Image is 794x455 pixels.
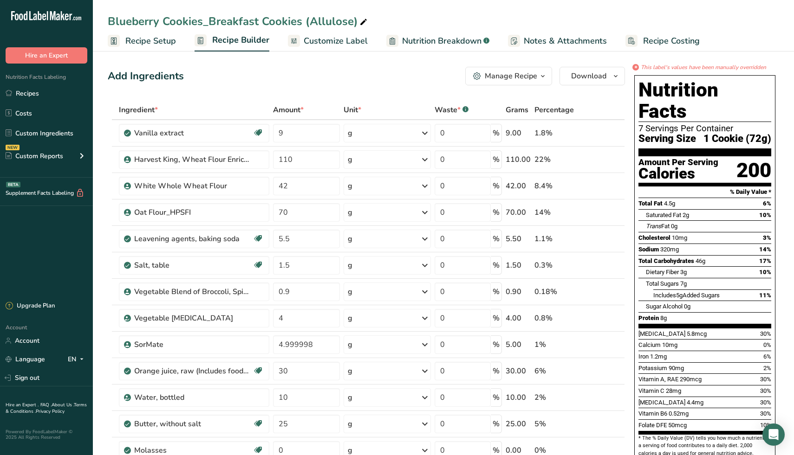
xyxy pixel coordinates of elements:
[534,207,581,218] div: 14%
[6,351,45,367] a: Language
[108,31,176,51] a: Recipe Setup
[534,339,581,350] div: 1%
[344,104,361,115] span: Unit
[134,286,250,297] div: Vegetable Blend of Broccoli, Spinach, Sweet Potato, Orange, Pumpkin, Maitake Mushroom, Papaya
[638,79,771,122] h1: Nutrition Facts
[646,280,679,287] span: Total Sugars
[506,154,531,165] div: 110.00
[534,365,581,377] div: 6%
[6,182,20,187] div: BETA
[386,31,489,51] a: Nutrition Breakdown
[676,292,683,299] span: 5g
[760,410,771,417] span: 30%
[534,260,581,271] div: 0.3%
[680,376,702,383] span: 290mcg
[506,286,531,297] div: 0.90
[643,35,700,47] span: Recipe Costing
[650,353,667,360] span: 1.2mg
[36,408,65,415] a: Privacy Policy
[760,376,771,383] span: 30%
[348,207,352,218] div: g
[534,286,581,297] div: 0.18%
[684,303,690,310] span: 0g
[763,200,771,207] span: 6%
[348,339,352,350] div: g
[134,339,250,350] div: SorMate
[759,269,771,276] span: 10%
[763,353,771,360] span: 6%
[638,234,670,241] span: Cholesterol
[508,31,607,51] a: Notes & Attachments
[348,260,352,271] div: g
[465,67,552,85] button: Manage Recipe
[125,35,176,47] span: Recipe Setup
[402,35,482,47] span: Nutrition Breakdown
[646,223,661,230] i: Trans
[638,410,667,417] span: Vitamin B6
[759,211,771,218] span: 10%
[641,63,766,71] i: This label's values have been manually overridden
[134,260,250,271] div: Salt, table
[759,246,771,253] span: 14%
[638,167,718,180] div: Calories
[668,422,687,429] span: 50mcg
[638,376,678,383] span: Vitamin A, RAE
[119,104,158,115] span: Ingredient
[687,330,707,337] span: 5.8mcg
[638,330,685,337] span: [MEDICAL_DATA]
[760,330,771,337] span: 30%
[534,418,581,429] div: 5%
[195,30,269,52] a: Recipe Builder
[68,354,87,365] div: EN
[524,35,607,47] span: Notes & Attachments
[6,145,20,150] div: NEW
[638,365,667,372] span: Potassium
[680,269,687,276] span: 3g
[134,180,250,192] div: White Whole Wheat Flour
[506,339,531,350] div: 5.00
[348,365,352,377] div: g
[348,313,352,324] div: g
[646,223,670,230] span: Fat
[134,313,250,324] div: Vegetable [MEDICAL_DATA]
[273,104,304,115] span: Amount
[6,47,87,64] button: Hire an Expert
[760,399,771,406] span: 30%
[653,292,720,299] span: Includes Added Sugars
[108,13,369,30] div: Blueberry Cookies_Breakfast Cookies (Allulose)
[6,402,39,408] a: Hire an Expert .
[288,31,368,51] a: Customize Label
[6,151,63,161] div: Custom Reports
[669,410,689,417] span: 0.52mg
[348,418,352,429] div: g
[672,234,687,241] span: 10mg
[348,154,352,165] div: g
[759,257,771,264] span: 17%
[506,104,528,115] span: Grams
[485,70,537,82] div: Manage Recipe
[134,128,250,139] div: Vanilla extract
[134,154,250,165] div: Harvest King, Wheat Flour Enriched
[534,180,581,192] div: 8.4%
[638,200,663,207] span: Total Fat
[763,365,771,372] span: 2%
[638,186,771,198] section: % Daily Value *
[664,200,675,207] span: 4.5g
[638,158,718,167] div: Amount Per Serving
[762,423,785,446] div: Open Intercom Messenger
[348,286,352,297] div: g
[687,399,703,406] span: 4.4mg
[506,128,531,139] div: 9.00
[683,211,689,218] span: 2g
[348,233,352,244] div: g
[506,313,531,324] div: 4.00
[638,399,685,406] span: [MEDICAL_DATA]
[435,104,469,115] div: Waste
[669,365,684,372] span: 90mg
[506,392,531,403] div: 10.00
[134,207,250,218] div: Oat Flour_HPSFI
[40,402,52,408] a: FAQ .
[638,257,694,264] span: Total Carbohydrates
[6,301,55,311] div: Upgrade Plan
[666,387,681,394] span: 28mg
